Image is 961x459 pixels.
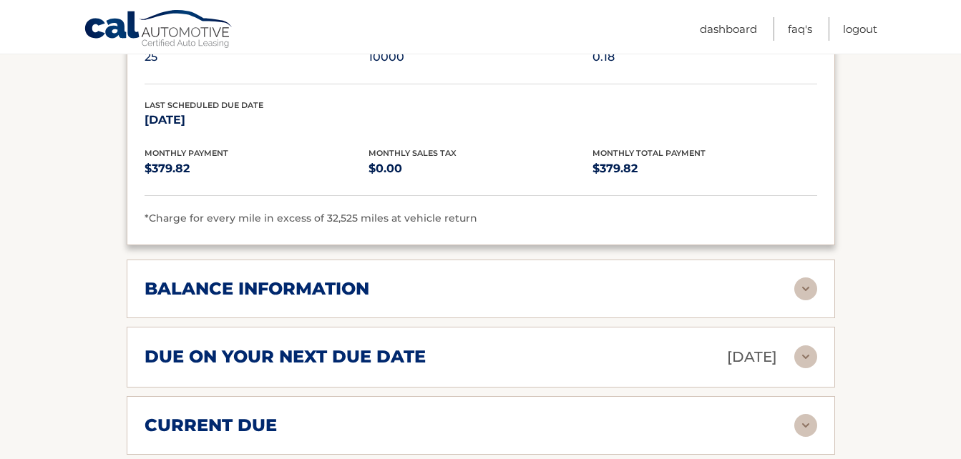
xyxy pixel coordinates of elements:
[794,277,817,300] img: accordion-rest.svg
[592,47,816,67] p: 0.18
[145,47,369,67] p: 25
[84,9,234,51] a: Cal Automotive
[145,278,369,300] h2: balance information
[700,17,757,41] a: Dashboard
[369,159,592,179] p: $0.00
[592,159,816,179] p: $379.82
[369,47,592,67] p: 10000
[794,345,817,368] img: accordion-rest.svg
[145,212,477,224] span: *Charge for every mile in excess of 32,525 miles at vehicle return
[145,415,277,436] h2: current due
[727,345,777,370] p: [DATE]
[145,148,228,158] span: Monthly Payment
[843,17,877,41] a: Logout
[145,346,426,367] h2: due on your next due date
[369,148,457,158] span: Monthly Sales Tax
[592,148,706,158] span: Monthly Total Payment
[145,100,263,110] span: Last Scheduled Due Date
[145,110,369,130] p: [DATE]
[788,17,812,41] a: FAQ's
[145,159,369,179] p: $379.82
[794,414,817,437] img: accordion-rest.svg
